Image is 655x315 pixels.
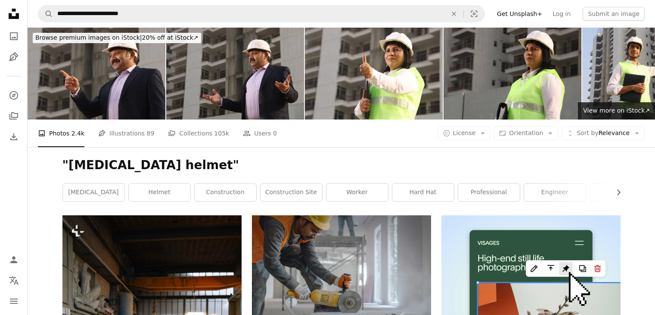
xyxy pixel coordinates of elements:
a: engineer [524,184,586,201]
a: hard hat [392,184,454,201]
img: Portrait of the happy Indian construction worker standing in front of a builder's property wearin... [444,28,581,120]
button: Language [5,272,22,289]
a: Download History [5,128,22,145]
a: Illustrations [5,48,22,66]
button: Sort byRelevance [562,126,645,140]
a: Users 0 [243,120,277,147]
a: View more on iStock↗ [578,102,655,120]
button: Submit an image [583,7,645,21]
a: Collections 105k [168,120,229,147]
a: worker [326,184,388,201]
a: Collections [5,107,22,125]
span: Sort by [577,129,598,136]
img: Portrait of the happy Indian construction worker standing in front of a builder's property wearin... [305,28,443,120]
span: Relevance [577,129,630,138]
button: Orientation [494,126,558,140]
button: Clear [444,6,463,22]
a: [MEDICAL_DATA] [63,184,124,201]
h1: "[MEDICAL_DATA] helmet" [62,157,621,173]
span: 89 [147,129,155,138]
a: Browse premium images on iStock|20% off at iStock↗ [28,28,206,48]
a: Log in [547,7,576,21]
a: a man using a grinder on a piece of concrete [252,271,431,279]
span: 0 [273,129,277,138]
img: Portrait of the happy Indian construction worker standing in front of a builder's property wearin... [28,28,165,120]
span: View more on iStock ↗ [583,107,650,114]
a: construction [195,184,256,201]
a: Get Unsplash+ [492,7,547,21]
button: License [438,126,491,140]
span: Orientation [509,129,543,136]
a: construction site [261,184,322,201]
img: Portrait of the happy Indian construction worker standing in front of a builder's property wearin... [166,28,304,120]
a: Explore [5,87,22,104]
span: License [453,129,476,136]
div: 20% off at iStock ↗ [33,33,201,43]
a: Log in / Sign up [5,251,22,268]
a: Illustrations 89 [98,120,154,147]
a: professional [458,184,520,201]
form: Find visuals sitewide [38,5,485,22]
span: 105k [214,129,229,138]
button: Visual search [464,6,484,22]
a: Photos [5,28,22,45]
a: helmet [129,184,190,201]
span: Browse premium images on iStock | [35,34,142,41]
button: Search Unsplash [38,6,53,22]
a: safety [590,184,652,201]
button: scroll list to the right [611,184,621,201]
button: Menu [5,293,22,310]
